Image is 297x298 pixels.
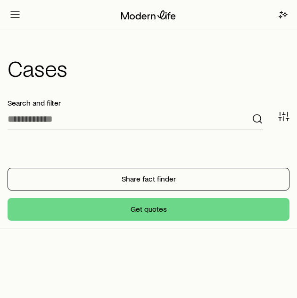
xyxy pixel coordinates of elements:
[8,198,289,221] button: Get quotes
[8,57,297,79] h1: Cases
[8,168,289,190] button: Share fact finder
[8,98,263,108] p: Search and filter
[122,174,176,183] p: Share fact finder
